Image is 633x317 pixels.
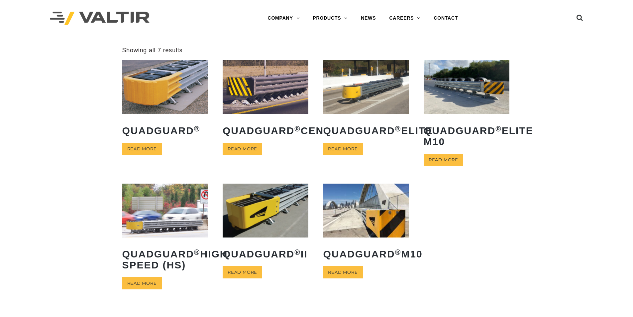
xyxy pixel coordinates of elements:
[122,243,208,275] h2: QuadGuard High Speed (HS)
[294,125,301,133] sup: ®
[223,143,262,155] a: Read more about “QuadGuard® CEN”
[306,12,354,25] a: PRODUCTS
[50,12,150,25] img: Valtir
[294,248,301,256] sup: ®
[122,143,162,155] a: Read more about “QuadGuard®”
[424,154,463,166] a: Read more about “QuadGuard® Elite M10”
[194,248,200,256] sup: ®
[223,120,308,141] h2: QuadGuard CEN
[382,12,427,25] a: CAREERS
[122,277,162,289] a: Read more about “QuadGuard® High Speed (HS)”
[354,12,382,25] a: NEWS
[194,125,200,133] sup: ®
[424,120,509,152] h2: QuadGuard Elite M10
[323,60,409,141] a: QuadGuard®Elite
[424,60,509,152] a: QuadGuard®Elite M10
[323,143,363,155] a: Read more about “QuadGuard® Elite”
[323,243,409,264] h2: QuadGuard M10
[122,47,183,54] p: Showing all 7 results
[122,60,208,141] a: QuadGuard®
[323,266,363,278] a: Read more about “QuadGuard® M10”
[495,125,502,133] sup: ®
[395,125,401,133] sup: ®
[223,60,308,141] a: QuadGuard®CEN
[122,120,208,141] h2: QuadGuard
[427,12,465,25] a: CONTACT
[223,243,308,264] h2: QuadGuard II
[122,184,208,275] a: QuadGuard®High Speed (HS)
[323,120,409,141] h2: QuadGuard Elite
[323,184,409,264] a: QuadGuard®M10
[395,248,401,256] sup: ®
[261,12,306,25] a: COMPANY
[223,184,308,264] a: QuadGuard®II
[223,266,262,278] a: Read more about “QuadGuard® II”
